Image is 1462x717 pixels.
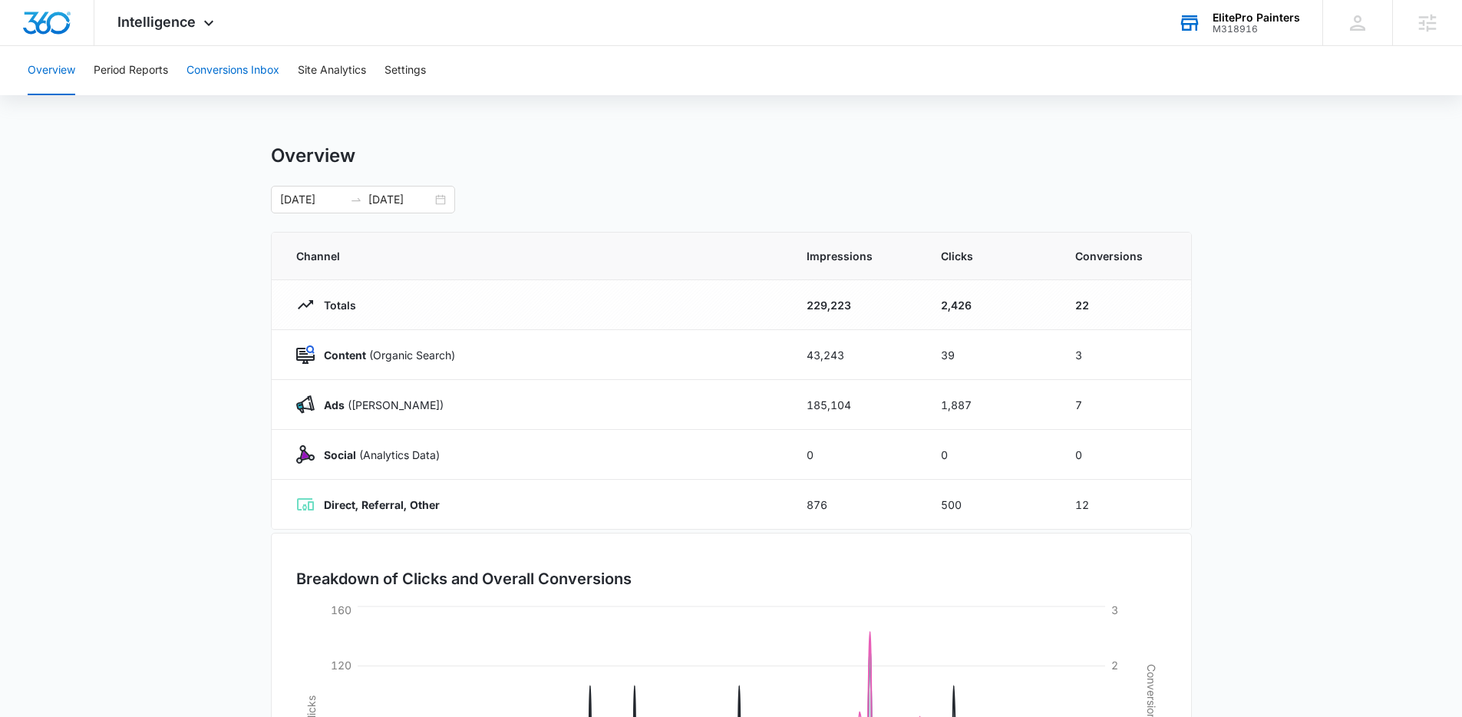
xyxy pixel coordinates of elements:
[315,397,444,413] p: ([PERSON_NAME])
[315,447,440,463] p: (Analytics Data)
[1213,24,1300,35] div: account id
[788,380,922,430] td: 185,104
[315,347,455,363] p: (Organic Search)
[1057,380,1191,430] td: 7
[280,191,344,208] input: Start date
[922,480,1057,530] td: 500
[296,395,315,414] img: Ads
[296,445,315,464] img: Social
[331,659,351,672] tspan: 120
[296,345,315,364] img: Content
[941,248,1038,264] span: Clicks
[368,191,432,208] input: End date
[117,14,196,30] span: Intelligence
[324,349,366,362] strong: Content
[788,430,922,480] td: 0
[1075,248,1167,264] span: Conversions
[350,193,362,206] span: to
[296,567,632,590] h3: Breakdown of Clicks and Overall Conversions
[1057,480,1191,530] td: 12
[324,398,345,411] strong: Ads
[296,248,770,264] span: Channel
[324,448,356,461] strong: Social
[1057,280,1191,330] td: 22
[384,46,426,95] button: Settings
[28,46,75,95] button: Overview
[1111,659,1118,672] tspan: 2
[788,280,922,330] td: 229,223
[271,144,355,167] h1: Overview
[331,603,351,616] tspan: 160
[1213,12,1300,24] div: account name
[1057,430,1191,480] td: 0
[922,330,1057,380] td: 39
[788,480,922,530] td: 876
[186,46,279,95] button: Conversions Inbox
[807,248,904,264] span: Impressions
[788,330,922,380] td: 43,243
[1111,603,1118,616] tspan: 3
[1057,330,1191,380] td: 3
[922,280,1057,330] td: 2,426
[324,498,440,511] strong: Direct, Referral, Other
[315,297,356,313] p: Totals
[922,380,1057,430] td: 1,887
[94,46,168,95] button: Period Reports
[298,46,366,95] button: Site Analytics
[922,430,1057,480] td: 0
[350,193,362,206] span: swap-right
